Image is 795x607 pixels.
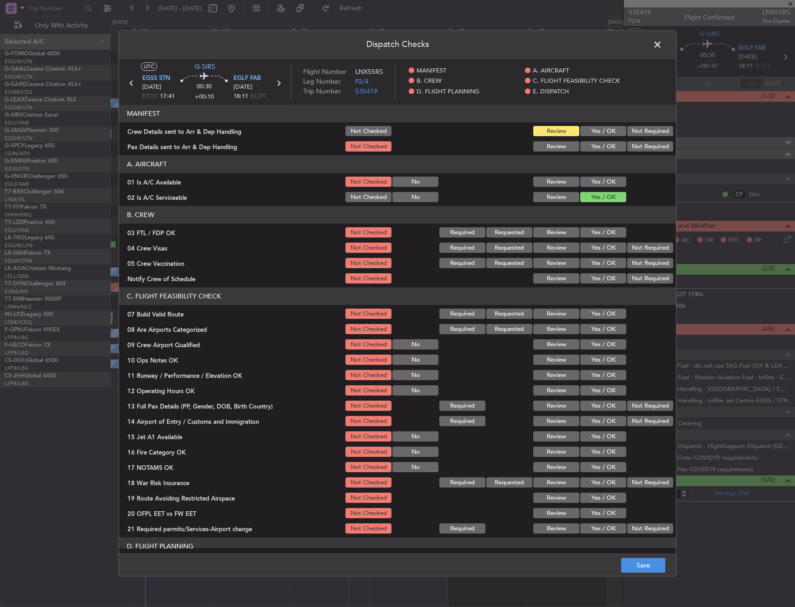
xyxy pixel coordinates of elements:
[580,243,626,253] button: Yes / OK
[580,524,626,534] button: Yes / OK
[580,228,626,238] button: Yes / OK
[580,340,626,350] button: Yes / OK
[627,478,673,488] button: Not Required
[627,126,673,137] button: Not Required
[627,401,673,411] button: Not Required
[119,31,676,59] header: Dispatch Checks
[580,324,626,335] button: Yes / OK
[627,243,673,253] button: Not Required
[627,524,673,534] button: Not Required
[580,177,626,187] button: Yes / OK
[621,558,665,573] button: Save
[580,416,626,427] button: Yes / OK
[627,258,673,269] button: Not Required
[580,126,626,137] button: Yes / OK
[627,142,673,152] button: Not Required
[580,309,626,319] button: Yes / OK
[580,355,626,365] button: Yes / OK
[580,386,626,396] button: Yes / OK
[580,401,626,411] button: Yes / OK
[627,274,673,284] button: Not Required
[580,274,626,284] button: Yes / OK
[580,462,626,473] button: Yes / OK
[580,493,626,503] button: Yes / OK
[580,192,626,203] button: Yes / OK
[580,370,626,381] button: Yes / OK
[580,142,626,152] button: Yes / OK
[580,258,626,269] button: Yes / OK
[580,432,626,442] button: Yes / OK
[580,508,626,519] button: Yes / OK
[580,478,626,488] button: Yes / OK
[627,416,673,427] button: Not Required
[580,447,626,457] button: Yes / OK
